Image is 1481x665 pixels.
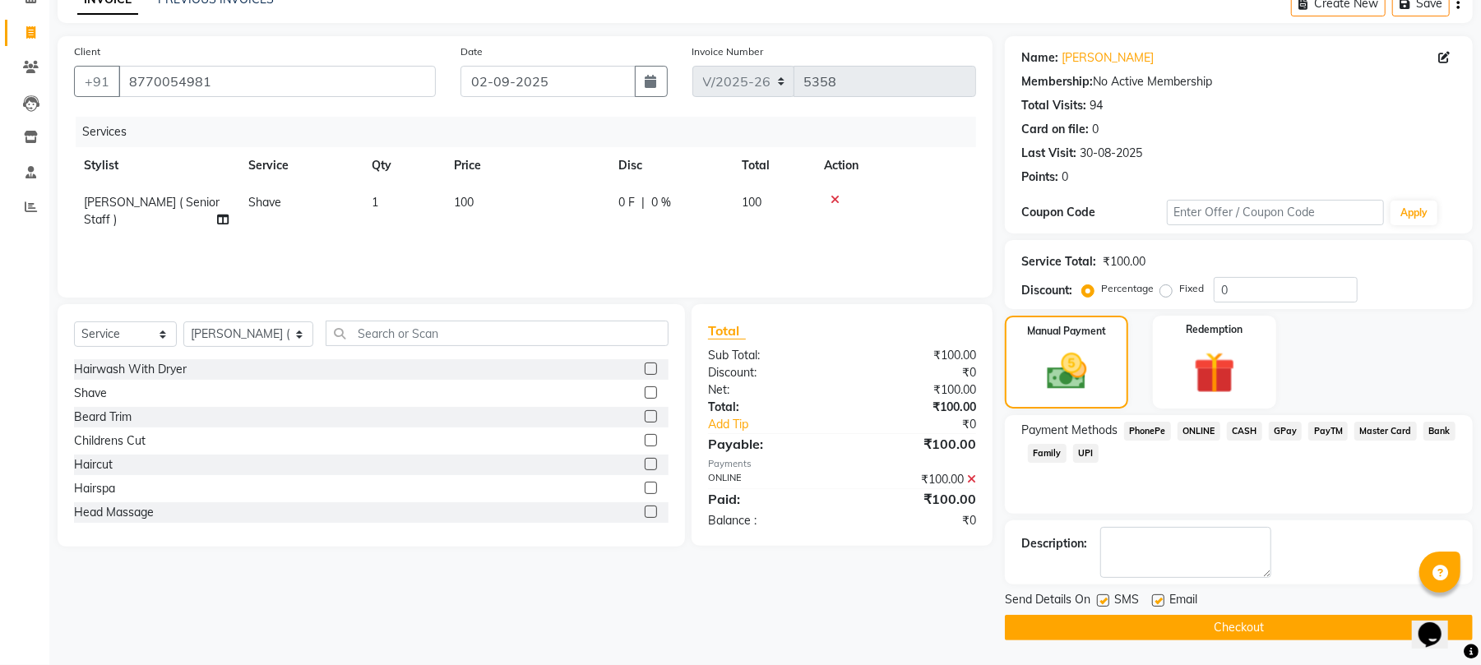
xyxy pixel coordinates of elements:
[1227,422,1262,441] span: CASH
[1092,121,1099,138] div: 0
[74,147,238,184] th: Stylist
[842,471,988,488] div: ₹100.00
[84,195,220,227] span: [PERSON_NAME] ( Senior Staff )
[74,66,120,97] button: +91
[1124,422,1171,441] span: PhonePe
[708,457,976,471] div: Payments
[1179,281,1204,296] label: Fixed
[696,512,842,529] div: Balance :
[1021,253,1096,270] div: Service Total:
[842,489,988,509] div: ₹100.00
[1354,422,1417,441] span: Master Card
[1090,97,1103,114] div: 94
[74,361,187,378] div: Hairwash With Dryer
[1101,281,1154,296] label: Percentage
[326,321,669,346] input: Search or Scan
[1021,97,1086,114] div: Total Visits:
[74,504,154,521] div: Head Massage
[842,381,988,399] div: ₹100.00
[74,480,115,497] div: Hairspa
[1021,282,1072,299] div: Discount:
[1114,591,1139,612] span: SMS
[1103,253,1145,270] div: ₹100.00
[1021,49,1058,67] div: Name:
[1021,121,1089,138] div: Card on file:
[1005,615,1473,640] button: Checkout
[74,409,132,426] div: Beard Trim
[362,147,444,184] th: Qty
[1269,422,1303,441] span: GPay
[460,44,483,59] label: Date
[732,147,814,184] th: Total
[842,399,988,416] div: ₹100.00
[1034,349,1099,395] img: _cash.svg
[1073,444,1099,463] span: UPI
[1167,200,1384,225] input: Enter Offer / Coupon Code
[74,385,107,402] div: Shave
[1021,169,1058,186] div: Points:
[1021,535,1087,552] div: Description:
[696,399,842,416] div: Total:
[696,364,842,381] div: Discount:
[696,347,842,364] div: Sub Total:
[1062,49,1154,67] a: [PERSON_NAME]
[696,381,842,399] div: Net:
[1412,599,1465,649] iframe: chat widget
[454,195,474,210] span: 100
[1423,422,1456,441] span: Bank
[372,195,378,210] span: 1
[1308,422,1348,441] span: PayTM
[867,416,988,433] div: ₹0
[696,416,867,433] a: Add Tip
[1021,204,1166,221] div: Coupon Code
[1169,591,1197,612] span: Email
[118,66,436,97] input: Search by Name/Mobile/Email/Code
[609,147,732,184] th: Disc
[238,147,362,184] th: Service
[74,44,100,59] label: Client
[1391,201,1437,225] button: Apply
[696,471,842,488] div: ONLINE
[842,364,988,381] div: ₹0
[618,194,635,211] span: 0 F
[814,147,976,184] th: Action
[842,434,988,454] div: ₹100.00
[1021,73,1093,90] div: Membership:
[742,195,761,210] span: 100
[692,44,764,59] label: Invoice Number
[1021,422,1118,439] span: Payment Methods
[1186,322,1243,337] label: Redemption
[1027,324,1106,339] label: Manual Payment
[708,322,746,339] span: Total
[74,456,113,473] div: Haircut
[651,194,671,211] span: 0 %
[696,434,842,454] div: Payable:
[76,117,988,147] div: Services
[1062,169,1068,186] div: 0
[248,195,281,210] span: Shave
[444,147,609,184] th: Price
[74,432,146,450] div: Childrens Cut
[1080,145,1142,162] div: 30-08-2025
[1028,444,1067,463] span: Family
[1021,145,1076,162] div: Last Visit:
[1178,422,1220,441] span: ONLINE
[641,194,645,211] span: |
[1005,591,1090,612] span: Send Details On
[696,489,842,509] div: Paid:
[842,347,988,364] div: ₹100.00
[1181,347,1248,399] img: _gift.svg
[842,512,988,529] div: ₹0
[1021,73,1456,90] div: No Active Membership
